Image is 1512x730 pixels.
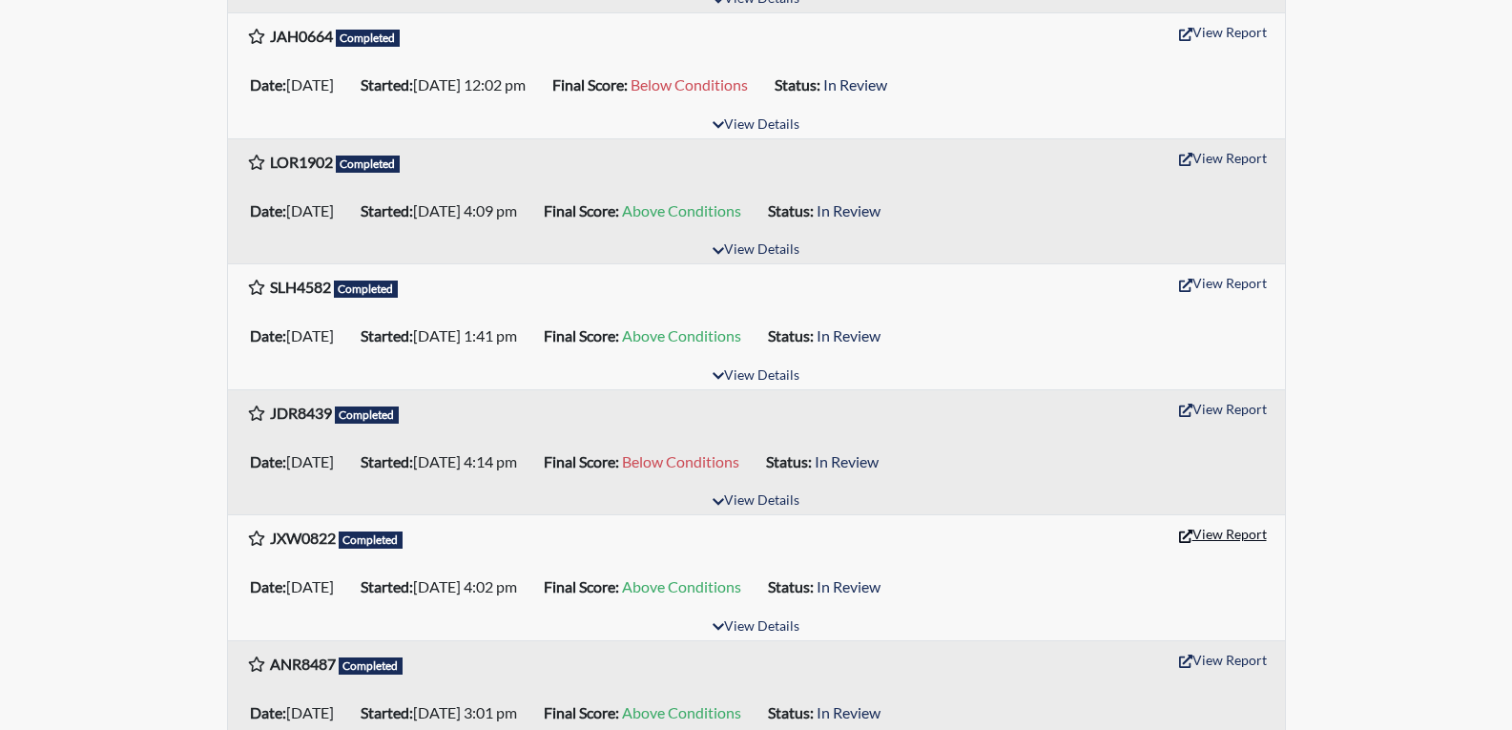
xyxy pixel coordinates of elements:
[704,238,808,263] button: View Details
[768,201,814,219] b: Status:
[622,201,741,219] span: Above Conditions
[361,577,413,595] b: Started:
[817,577,880,595] span: In Review
[270,153,333,171] b: LOR1902
[339,657,404,675] span: Completed
[817,703,880,721] span: In Review
[704,364,808,389] button: View Details
[242,447,353,477] li: [DATE]
[250,703,286,721] b: Date:
[353,698,536,728] li: [DATE] 3:01 pm
[544,201,619,219] b: Final Score:
[766,452,812,470] b: Status:
[336,30,401,47] span: Completed
[242,70,353,100] li: [DATE]
[815,452,879,470] span: In Review
[552,75,628,94] b: Final Score:
[361,201,413,219] b: Started:
[335,407,400,424] span: Completed
[775,75,820,94] b: Status:
[622,703,741,721] span: Above Conditions
[1170,519,1275,549] button: View Report
[242,572,353,602] li: [DATE]
[1170,143,1275,173] button: View Report
[270,27,333,45] b: JAH0664
[334,281,399,298] span: Completed
[353,196,536,226] li: [DATE] 4:09 pm
[544,452,619,470] b: Final Score:
[250,452,286,470] b: Date:
[353,70,545,100] li: [DATE] 12:02 pm
[250,201,286,219] b: Date:
[817,326,880,344] span: In Review
[242,698,353,728] li: [DATE]
[242,321,353,351] li: [DATE]
[704,615,808,640] button: View Details
[768,703,814,721] b: Status:
[353,447,536,477] li: [DATE] 4:14 pm
[361,452,413,470] b: Started:
[1170,645,1275,675] button: View Report
[353,321,536,351] li: [DATE] 1:41 pm
[817,201,880,219] span: In Review
[250,326,286,344] b: Date:
[339,532,404,549] span: Completed
[270,404,332,422] b: JDR8439
[270,655,336,673] b: ANR8487
[353,572,536,602] li: [DATE] 4:02 pm
[1170,17,1275,47] button: View Report
[242,196,353,226] li: [DATE]
[270,529,336,547] b: JXW0822
[361,75,413,94] b: Started:
[768,577,814,595] b: Status:
[768,326,814,344] b: Status:
[544,577,619,595] b: Final Score:
[336,156,401,173] span: Completed
[704,489,808,514] button: View Details
[361,326,413,344] b: Started:
[544,326,619,344] b: Final Score:
[250,577,286,595] b: Date:
[704,113,808,138] button: View Details
[270,278,331,296] b: SLH4582
[361,703,413,721] b: Started:
[1170,268,1275,298] button: View Report
[1170,394,1275,424] button: View Report
[622,577,741,595] span: Above Conditions
[544,703,619,721] b: Final Score:
[622,326,741,344] span: Above Conditions
[622,452,739,470] span: Below Conditions
[250,75,286,94] b: Date:
[823,75,887,94] span: In Review
[631,75,748,94] span: Below Conditions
